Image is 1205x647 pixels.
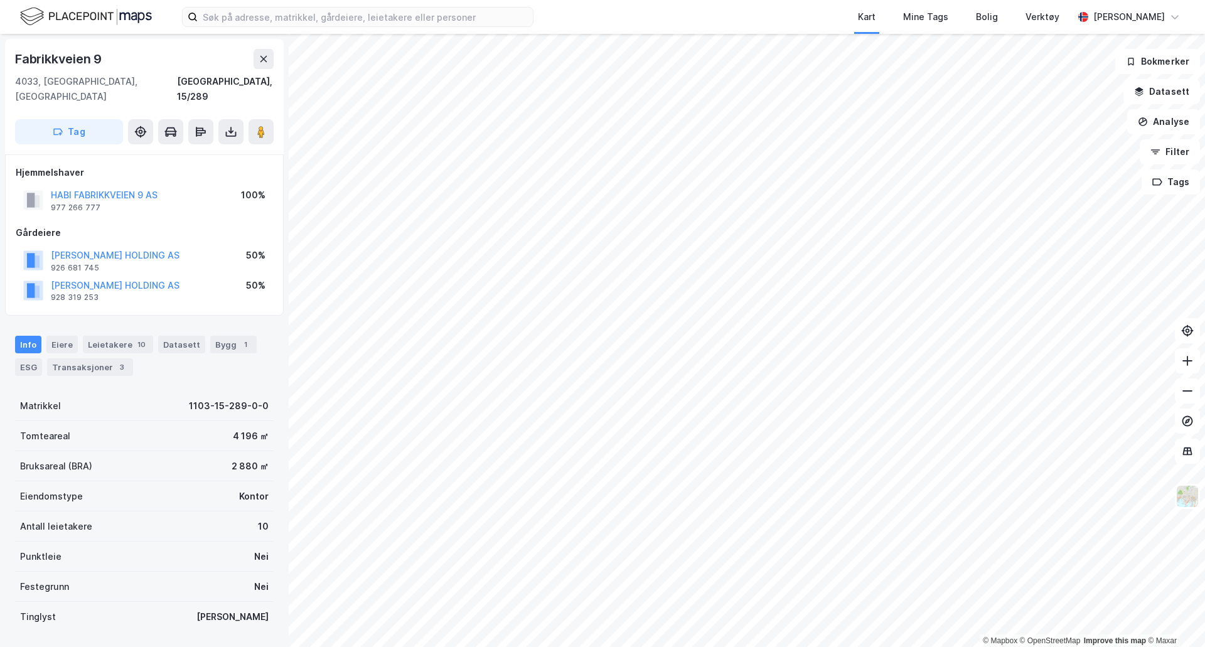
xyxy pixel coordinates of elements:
div: [GEOGRAPHIC_DATA], 15/289 [177,74,274,104]
input: Søk på adresse, matrikkel, gårdeiere, leietakere eller personer [198,8,533,26]
div: Transaksjoner [47,358,133,376]
button: Bokmerker [1115,49,1200,74]
div: Fabrikkveien 9 [15,49,104,69]
div: 4 196 ㎡ [233,429,269,444]
div: 10 [258,519,269,534]
div: Bygg [210,336,257,353]
div: Eiere [46,336,78,353]
div: 100% [241,188,265,203]
button: Filter [1140,139,1200,164]
div: Datasett [158,336,205,353]
a: Improve this map [1084,636,1146,645]
div: Kontor [239,489,269,504]
img: Z [1176,484,1199,508]
div: 50% [246,278,265,293]
a: Mapbox [983,636,1017,645]
div: 977 266 777 [51,203,100,213]
div: Info [15,336,41,353]
div: Gårdeiere [16,225,273,240]
div: Kontrollprogram for chat [1142,587,1205,647]
div: [PERSON_NAME] [196,609,269,624]
div: 50% [246,248,265,263]
button: Analyse [1127,109,1200,134]
div: 1103-15-289-0-0 [189,398,269,414]
div: Kart [858,9,876,24]
div: 926 681 745 [51,263,99,273]
div: 928 319 253 [51,292,99,302]
div: 2 880 ㎡ [232,459,269,474]
a: OpenStreetMap [1020,636,1081,645]
div: Eiendomstype [20,489,83,504]
div: Nei [254,579,269,594]
div: [PERSON_NAME] [1093,9,1165,24]
div: Matrikkel [20,398,61,414]
iframe: Chat Widget [1142,587,1205,647]
div: Mine Tags [903,9,948,24]
div: 1 [239,338,252,351]
div: 4033, [GEOGRAPHIC_DATA], [GEOGRAPHIC_DATA] [15,74,177,104]
div: Tinglyst [20,609,56,624]
button: Tag [15,119,123,144]
div: Bolig [976,9,998,24]
div: ESG [15,358,42,376]
div: Bruksareal (BRA) [20,459,92,474]
div: Festegrunn [20,579,69,594]
div: Antall leietakere [20,519,92,534]
div: Hjemmelshaver [16,165,273,180]
div: Verktøy [1026,9,1059,24]
img: logo.f888ab2527a4732fd821a326f86c7f29.svg [20,6,152,28]
div: 10 [135,338,148,351]
div: Punktleie [20,549,62,564]
div: Tomteareal [20,429,70,444]
button: Tags [1142,169,1200,195]
div: 3 [115,361,128,373]
button: Datasett [1123,79,1200,104]
div: Nei [254,549,269,564]
div: Leietakere [83,336,153,353]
